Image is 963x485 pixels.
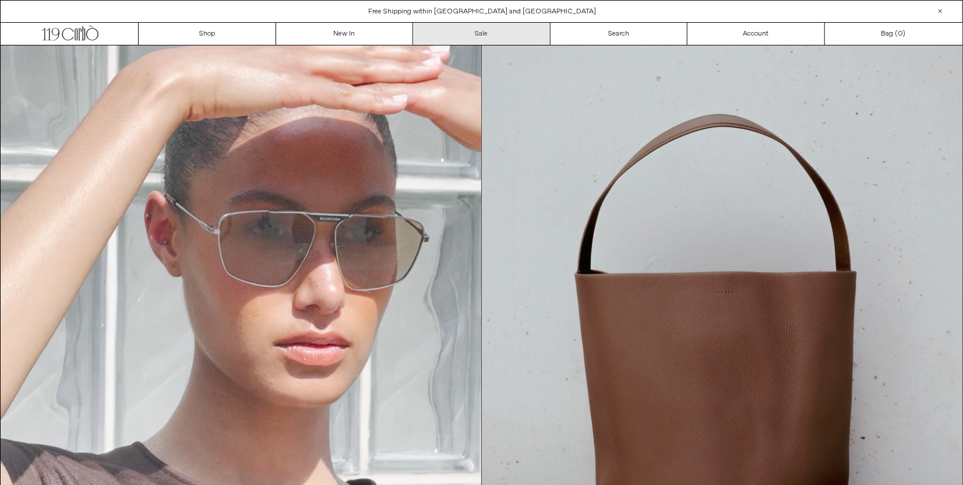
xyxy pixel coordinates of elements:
span: 0 [898,29,902,38]
a: Account [687,23,825,45]
a: Bag () [825,23,962,45]
a: Free Shipping within [GEOGRAPHIC_DATA] and [GEOGRAPHIC_DATA] [368,7,596,16]
a: Sale [413,23,551,45]
a: Shop [139,23,276,45]
a: New In [276,23,414,45]
a: Search [551,23,688,45]
span: ) [898,29,905,39]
